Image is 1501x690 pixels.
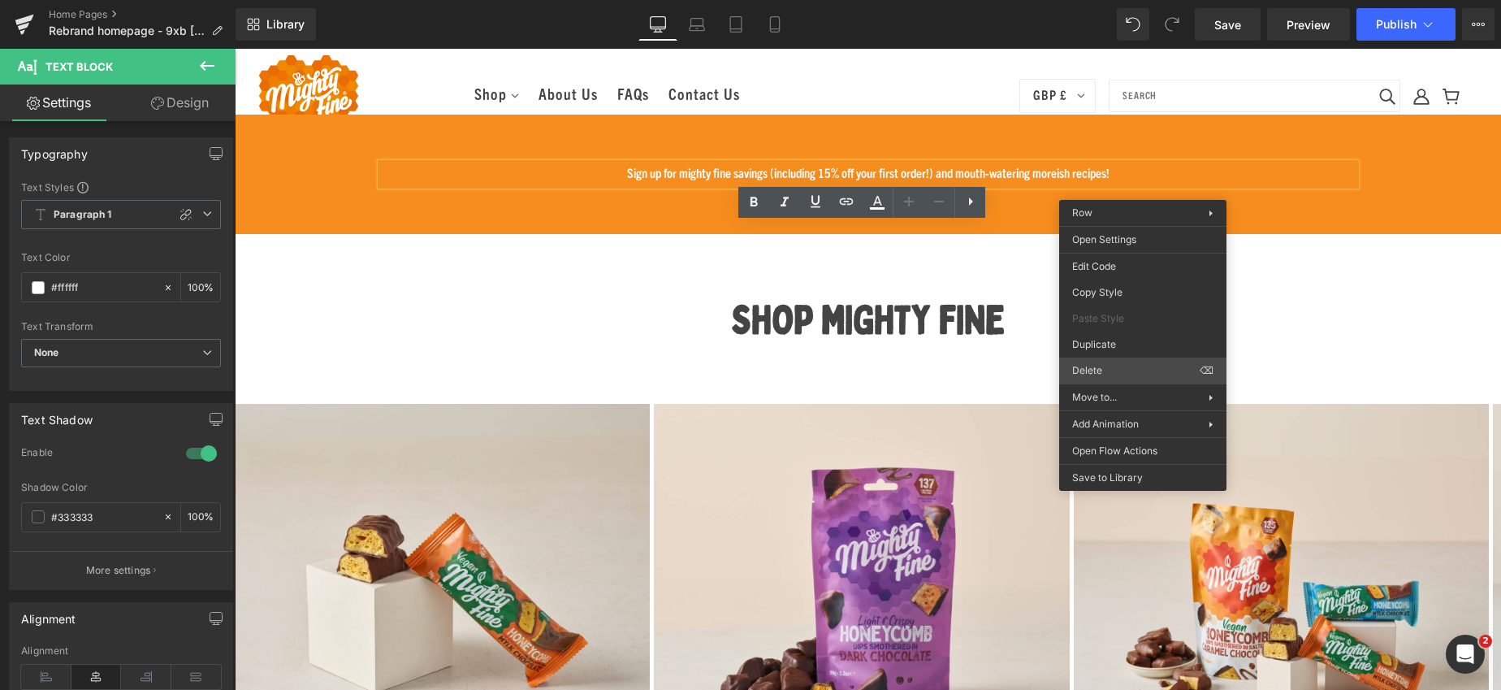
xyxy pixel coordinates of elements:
a: Tablet [716,8,755,41]
div: Text Shadow [21,404,93,427]
span: Row [1072,206,1092,219]
b: None [34,346,59,358]
span: Delete [1072,363,1200,378]
div: Alignment [21,603,76,626]
a: New Library [236,8,316,41]
div: % [181,273,220,302]
input: Color [51,508,155,526]
button: More [1462,8,1495,41]
span: 2 [1479,635,1492,648]
a: Laptop [677,8,716,41]
div: Alignment [21,645,221,657]
span: Save [1214,16,1241,33]
button: Undo [1117,8,1149,41]
a: Preview [1267,8,1350,41]
h2: SHOP MIGHTY FINE [32,244,1234,298]
span: Preview [1287,16,1330,33]
a: Home Pages [49,8,236,21]
span: ⌫ [1200,363,1213,378]
button: More settings [10,551,232,589]
span: Publish [1376,18,1417,31]
div: Typography [21,138,88,161]
span: Duplicate [1072,337,1213,352]
a: Desktop [638,8,677,41]
p: Sign up for mighty fine savings (including 15% off your first order!) and mouth-watering moreish ... [146,115,1121,137]
span: Save to Library [1072,471,1213,485]
b: Paragraph 1 [54,208,112,222]
button: Redo [1156,8,1188,41]
span: Rebrand homepage - 9xb [DATE] [49,24,205,37]
button: Publish [1356,8,1456,41]
span: Move to... [1072,390,1209,405]
div: Text Transform [21,321,221,332]
span: Paste Style [1072,311,1213,326]
div: % [181,503,220,532]
span: Edit Code [1072,259,1213,274]
div: Text Color [21,252,221,263]
span: Add Animation [1072,417,1209,432]
span: Open Flow Actions [1072,444,1213,458]
input: Color [51,279,155,297]
a: Mobile [755,8,794,41]
span: Open Settings [1072,232,1213,247]
p: More settings [86,563,151,578]
span: Copy Style [1072,285,1213,300]
a: Design [121,85,239,121]
div: Enable [21,446,170,463]
span: Text Block [45,60,113,73]
div: Shadow Color [21,482,221,493]
span: Library [266,17,305,32]
div: Text Styles [21,180,221,193]
iframe: Intercom live chat [1446,635,1485,674]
